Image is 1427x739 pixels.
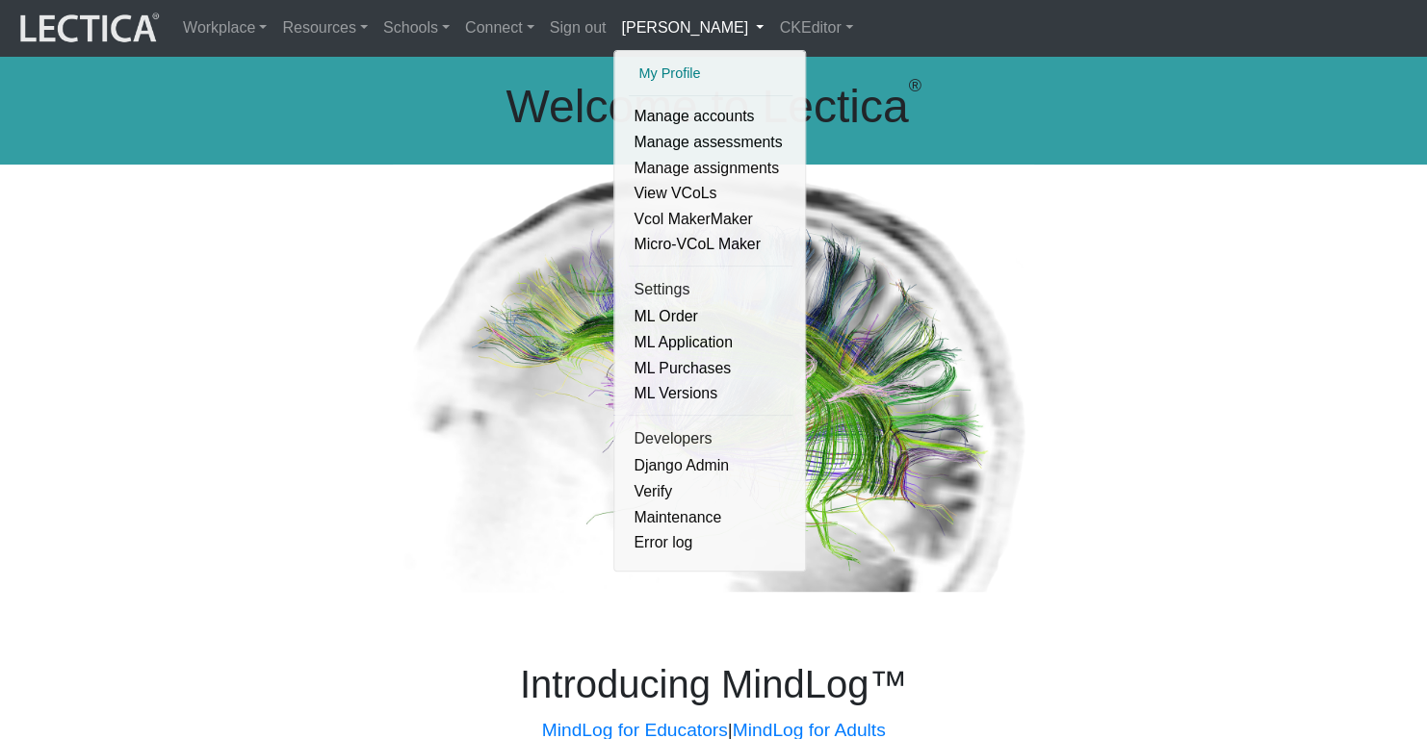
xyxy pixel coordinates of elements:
a: Error log [629,530,792,556]
li: Developers [629,423,792,454]
a: CKEditor [771,8,860,48]
a: ML Versions [629,381,792,407]
a: Sign out [542,8,614,48]
img: Human Connectome Project Image [393,165,1034,592]
a: ML Application [629,330,792,356]
h1: Introducing MindLog™ [273,661,1154,707]
a: Verify [629,479,792,505]
a: ML Order [629,304,792,330]
a: Manage accounts [629,104,792,130]
a: Connect [457,8,542,48]
a: [PERSON_NAME] [613,8,771,48]
a: Schools [376,8,457,48]
a: Micro-VCoL Maker [629,232,792,258]
a: Manage assignments [629,156,792,182]
a: Manage assessments [629,130,792,156]
img: lecticalive [15,10,160,46]
a: Workplace [175,8,274,48]
a: Maintenance [629,505,792,531]
a: Django Admin [629,453,792,479]
a: ML Purchases [629,356,792,382]
a: View VCoLs [629,181,792,207]
li: Settings [629,274,792,305]
a: Resources [274,8,376,48]
a: Vcol MakerMaker [629,207,792,233]
sup: ® [908,76,921,95]
a: My Profile [634,62,788,86]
